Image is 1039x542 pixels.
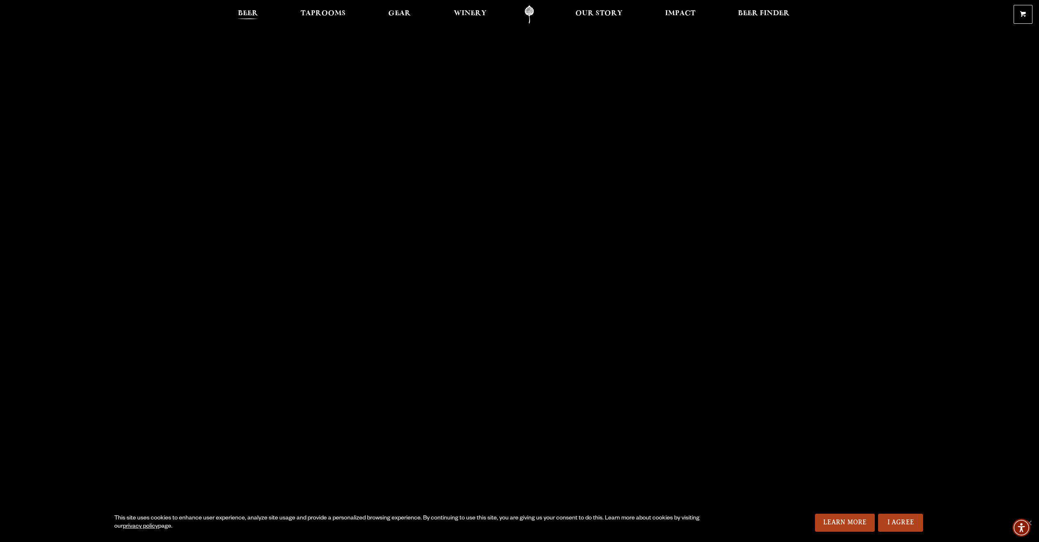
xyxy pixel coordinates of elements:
span: Gear [388,10,411,17]
a: Beer Finder [733,5,795,24]
span: Our Story [575,10,622,17]
a: I Agree [878,514,923,532]
span: Taprooms [301,10,346,17]
a: Impact [660,5,701,24]
a: Our Story [570,5,628,24]
a: Odell Home [514,5,545,24]
a: Gear [383,5,416,24]
a: privacy policy [123,524,158,530]
a: Winery [448,5,492,24]
span: Beer [238,10,258,17]
a: Learn More [815,514,875,532]
div: This site uses cookies to enhance user experience, analyze site usage and provide a personalized ... [114,515,713,531]
span: Beer Finder [738,10,790,17]
span: Winery [454,10,487,17]
a: Beer [233,5,263,24]
span: Impact [665,10,695,17]
div: Accessibility Menu [1012,519,1030,537]
a: Taprooms [295,5,351,24]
